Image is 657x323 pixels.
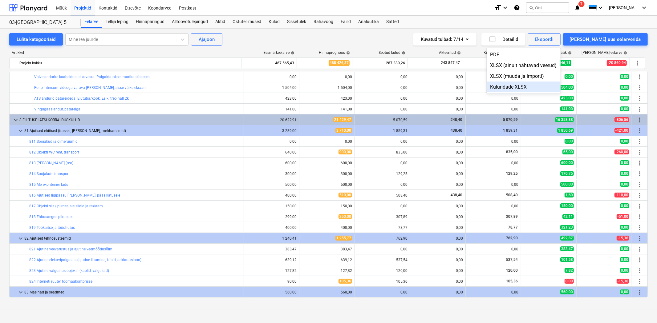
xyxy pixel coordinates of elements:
iframe: Chat Widget [626,293,657,323]
div: PDF [487,49,561,60]
div: XLSX (ainult nähtavad veerud) [487,60,561,71]
div: XLSX (muuda ja importi) [487,71,561,82]
div: Kuluridade XLSX [487,82,561,92]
